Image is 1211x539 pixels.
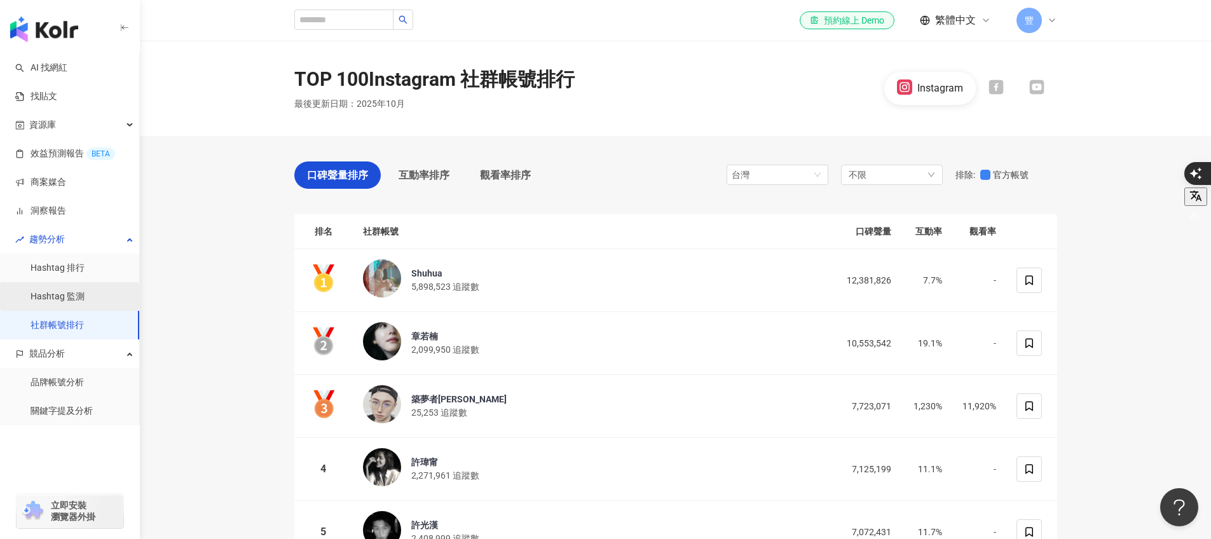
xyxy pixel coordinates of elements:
iframe: Help Scout Beacon - Open [1160,488,1198,526]
div: 11,920% [962,399,996,413]
div: 許光漢 [411,519,479,531]
div: 10,553,542 [835,336,891,350]
div: 章若楠 [411,330,479,343]
td: - [952,312,1006,375]
span: 2,099,950 追蹤數 [411,345,479,355]
span: 不限 [849,168,866,182]
div: 4 [304,461,343,477]
a: Hashtag 排行 [31,262,85,275]
span: 立即安裝 瀏覽器外掛 [51,500,95,522]
a: KOL Avatar許瑋甯2,271,961 追蹤數 [363,448,815,490]
th: 互動率 [901,214,952,249]
div: 1,230% [912,399,942,413]
div: 許瑋甯 [411,456,479,468]
span: 2,271,961 追蹤數 [411,470,479,481]
div: 預約線上 Demo [810,14,884,27]
div: 19.1% [912,336,942,350]
th: 排名 [294,214,353,249]
a: 社群帳號排行 [31,319,84,332]
span: 互動率排序 [399,167,449,183]
span: 觀看率排序 [480,167,531,183]
span: down [927,171,935,179]
a: 品牌帳號分析 [31,376,84,389]
span: 資源庫 [29,111,56,139]
div: 築夢者[PERSON_NAME] [411,393,507,406]
div: 12,381,826 [835,273,891,287]
a: KOL Avatar章若楠2,099,950 追蹤數 [363,322,815,364]
a: 效益預測報告BETA [15,147,115,160]
a: 關鍵字提及分析 [31,405,93,418]
div: 7,125,199 [835,462,891,476]
div: 11.7% [912,525,942,539]
span: 排除 : [955,170,975,180]
img: KOL Avatar [363,259,401,297]
img: KOL Avatar [363,448,401,486]
div: 7.7% [912,273,942,287]
img: KOL Avatar [363,385,401,423]
img: logo [10,17,78,42]
span: 趨勢分析 [29,225,65,254]
a: Hashtag 監測 [31,290,85,303]
a: 預約線上 Demo [800,11,894,29]
a: 洞察報告 [15,205,66,217]
th: 觀看率 [952,214,1006,249]
div: TOP 100 Instagram 社群帳號排行 [294,66,575,93]
img: chrome extension [20,501,45,521]
div: Shuhua [411,267,479,280]
th: 社群帳號 [353,214,825,249]
div: Instagram [917,81,963,95]
td: - [952,438,1006,501]
th: 口碑聲量 [825,214,901,249]
a: chrome extension立即安裝 瀏覽器外掛 [17,494,123,528]
span: 官方帳號 [990,168,1034,182]
td: - [952,249,1006,312]
span: 競品分析 [29,339,65,368]
span: 5,898,523 追蹤數 [411,282,479,292]
a: 找貼文 [15,90,57,103]
div: 7,723,071 [835,399,891,413]
a: searchAI 找網紅 [15,62,67,74]
p: 最後更新日期 ： 2025年10月 [294,98,405,111]
span: search [399,15,407,24]
a: KOL AvatarShuhua5,898,523 追蹤數 [363,259,815,301]
img: KOL Avatar [363,322,401,360]
a: 商案媒合 [15,176,66,189]
div: 7,072,431 [835,525,891,539]
span: 繁體中文 [935,13,976,27]
span: 25,253 追蹤數 [411,407,467,418]
div: 台灣 [732,165,773,184]
span: rise [15,235,24,244]
span: 豐 [1025,13,1034,27]
a: KOL Avatar築夢者[PERSON_NAME]25,253 追蹤數 [363,385,815,427]
div: 11.1% [912,462,942,476]
span: 口碑聲量排序 [307,167,368,183]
